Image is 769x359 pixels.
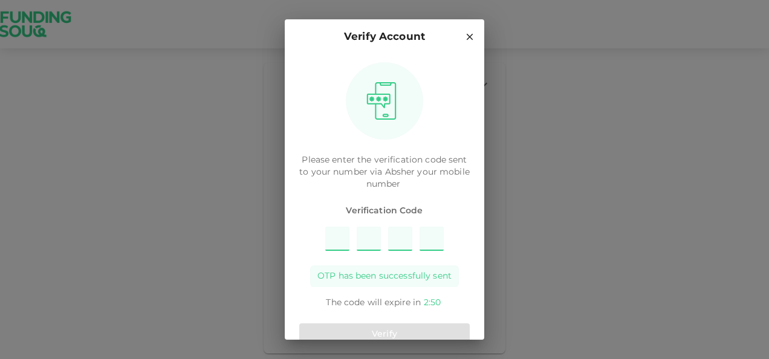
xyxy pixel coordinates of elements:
img: otpImage [362,82,401,120]
span: OTP has been successfully sent [317,270,452,282]
span: 2 : 50 [424,299,441,307]
input: Please enter OTP character 3 [388,227,412,251]
input: Please enter OTP character 2 [357,227,381,251]
p: Please enter the verification code sent to your number via Absher [299,154,470,190]
input: Please enter OTP character 4 [420,227,444,251]
input: Please enter OTP character 1 [325,227,349,251]
p: Verify Account [344,29,425,45]
span: The code will expire in [326,299,421,307]
span: your mobile number [366,168,470,189]
span: Verification Code [299,205,470,217]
